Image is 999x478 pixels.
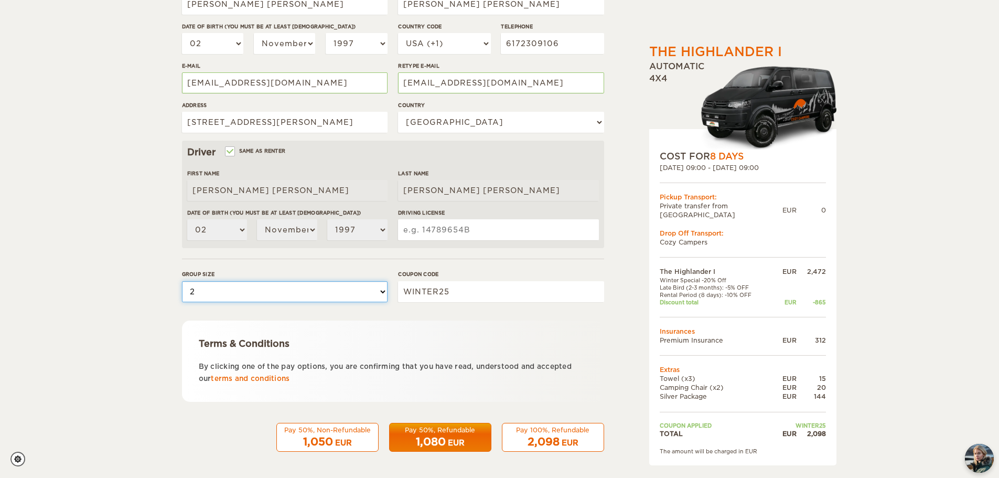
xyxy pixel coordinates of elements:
td: Coupon applied [660,421,772,429]
div: EUR [782,206,797,215]
label: Address [182,101,388,109]
td: Extras [660,365,826,374]
input: e.g. example@example.com [182,72,388,93]
input: e.g. Smith [398,180,598,201]
div: 15 [797,374,826,383]
div: EUR [772,336,797,345]
img: Cozy-3.png [691,64,836,150]
td: Rental Period (8 days): -10% OFF [660,291,772,299]
td: Camping Chair (x2) [660,383,772,392]
div: EUR [772,299,797,306]
div: EUR [335,438,352,448]
div: Automatic 4x4 [649,61,836,150]
div: Drop Off Transport: [660,229,826,238]
label: Date of birth (You must be at least [DEMOGRAPHIC_DATA]) [187,209,388,217]
label: Country Code [398,23,490,30]
p: By clicking one of the pay options, you are confirming that you have read, understood and accepte... [199,360,587,385]
div: Pay 50%, Non-Refundable [283,426,372,434]
td: Insurances [660,327,826,336]
div: Driver [187,146,599,158]
label: Retype E-mail [398,62,604,70]
label: Last Name [398,169,598,177]
input: Same as renter [226,149,233,156]
div: Terms & Conditions [199,337,587,350]
span: 1,080 [416,435,446,448]
div: 0 [797,206,826,215]
span: 1,050 [303,435,333,448]
input: e.g. William [187,180,388,201]
div: EUR [772,383,797,392]
td: The Highlander I [660,267,772,276]
div: EUR [772,374,797,383]
input: e.g. example@example.com [398,72,604,93]
img: Freyja at Cozy Campers [965,444,994,473]
td: Silver Package [660,392,772,401]
div: EUR [772,267,797,276]
td: Premium Insurance [660,336,772,345]
label: Driving License [398,209,598,217]
label: Country [398,101,604,109]
td: Winter Special -20% Off [660,276,772,283]
button: Pay 100%, Refundable 2,098 EUR [502,423,604,452]
div: COST FOR [660,150,826,163]
a: terms and conditions [211,375,289,383]
button: Pay 50%, Non-Refundable 1,050 EUR [276,423,379,452]
button: chat-button [965,444,994,473]
td: Late Bird (2-3 months): -5% OFF [660,284,772,291]
td: Cozy Campers [660,238,826,247]
input: e.g. Street, City, Zip Code [182,112,388,133]
span: 8 Days [710,151,744,162]
label: Group size [182,270,388,278]
div: EUR [448,438,465,448]
label: Same as renter [226,146,286,156]
div: 2,472 [797,267,826,276]
button: Pay 50%, Refundable 1,080 EUR [389,423,491,452]
div: 2,098 [797,429,826,438]
span: 2,098 [528,435,560,448]
div: 20 [797,383,826,392]
td: Discount total [660,299,772,306]
label: Date of birth (You must be at least [DEMOGRAPHIC_DATA]) [182,23,388,30]
div: EUR [772,429,797,438]
div: Pay 50%, Refundable [396,426,485,434]
div: Pickup Transport: [660,193,826,201]
td: TOTAL [660,429,772,438]
td: Private transfer from [GEOGRAPHIC_DATA] [660,201,782,219]
div: 312 [797,336,826,345]
div: EUR [772,392,797,401]
label: E-mail [182,62,388,70]
div: 144 [797,392,826,401]
input: e.g. 14789654B [398,219,598,240]
div: Pay 100%, Refundable [509,426,597,434]
div: The amount will be charged in EUR [660,448,826,455]
label: First Name [187,169,388,177]
label: Telephone [501,23,604,30]
div: -865 [797,299,826,306]
td: WINTER25 [772,421,826,429]
a: Cookie settings [10,452,32,466]
label: Coupon code [398,270,604,278]
div: EUR [562,438,578,448]
div: The Highlander I [649,43,782,61]
div: [DATE] 09:00 - [DATE] 09:00 [660,163,826,172]
input: e.g. 1 234 567 890 [501,33,604,54]
td: Towel (x3) [660,374,772,383]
